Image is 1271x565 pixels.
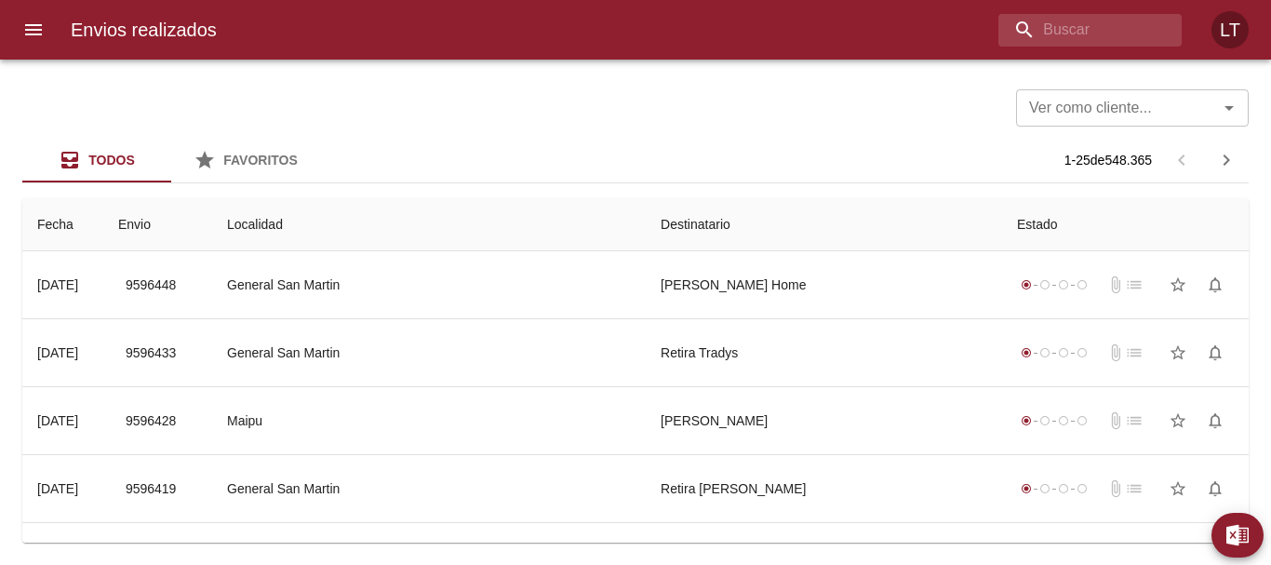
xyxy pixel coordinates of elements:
span: notifications_none [1206,479,1224,498]
th: Fecha [22,198,103,251]
button: Activar notificaciones [1197,266,1234,303]
button: Abrir [1216,95,1242,121]
input: buscar [998,14,1150,47]
span: 9596419 [126,478,177,501]
div: LT [1211,11,1249,48]
span: Pagina siguiente [1204,138,1249,182]
span: radio_button_unchecked [1039,415,1050,426]
div: [DATE] [37,481,78,496]
span: No tiene pedido asociado [1125,343,1144,362]
button: Agregar a favoritos [1159,266,1197,303]
span: radio_button_unchecked [1077,415,1088,426]
button: 9596448 [118,268,184,303]
span: No tiene documentos adjuntos [1106,411,1125,430]
span: No tiene documentos adjuntos [1106,343,1125,362]
span: notifications_none [1206,276,1224,294]
td: Retira Tradys [646,319,1002,386]
span: 9596433 [126,342,177,365]
span: No tiene documentos adjuntos [1106,276,1125,294]
td: [PERSON_NAME] Home [646,251,1002,318]
span: notifications_none [1206,411,1224,430]
button: 9596428 [118,404,184,438]
span: Favoritos [223,153,298,168]
p: 1 - 25 de 548.365 [1064,151,1152,169]
button: Exportar Excel [1211,513,1264,558]
span: radio_button_unchecked [1058,279,1069,290]
td: [PERSON_NAME] [646,387,1002,454]
span: No tiene documentos adjuntos [1106,479,1125,498]
span: radio_button_checked [1021,347,1032,358]
button: Activar notificaciones [1197,402,1234,439]
span: radio_button_unchecked [1058,483,1069,494]
td: General San Martin [212,455,646,522]
span: star_border [1169,479,1187,498]
div: [DATE] [37,277,78,292]
span: star_border [1169,343,1187,362]
span: radio_button_unchecked [1039,279,1050,290]
span: No tiene pedido asociado [1125,276,1144,294]
div: Generado [1017,411,1091,430]
span: radio_button_unchecked [1039,483,1050,494]
span: Pagina anterior [1159,151,1204,167]
span: 9596448 [126,274,177,297]
span: notifications_none [1206,343,1224,362]
th: Localidad [212,198,646,251]
span: No tiene pedido asociado [1125,411,1144,430]
div: Generado [1017,479,1091,498]
span: 9596428 [126,410,177,433]
div: Abrir información de usuario [1211,11,1249,48]
span: No tiene pedido asociado [1125,479,1144,498]
div: [DATE] [37,345,78,360]
span: radio_button_unchecked [1058,347,1069,358]
span: star_border [1169,276,1187,294]
div: Generado [1017,343,1091,362]
th: Estado [1002,198,1249,251]
span: radio_button_unchecked [1039,347,1050,358]
div: [DATE] [37,413,78,428]
span: star_border [1169,411,1187,430]
span: radio_button_unchecked [1058,415,1069,426]
span: radio_button_checked [1021,483,1032,494]
div: Tabs Envios [22,138,320,182]
div: Generado [1017,276,1091,294]
button: Agregar a favoritos [1159,470,1197,507]
span: radio_button_unchecked [1077,483,1088,494]
td: General San Martin [212,319,646,386]
th: Destinatario [646,198,1002,251]
th: Envio [103,198,212,251]
span: radio_button_checked [1021,415,1032,426]
button: Activar notificaciones [1197,470,1234,507]
button: Agregar a favoritos [1159,334,1197,371]
td: Maipu [212,387,646,454]
button: 9596419 [118,472,184,506]
button: Agregar a favoritos [1159,402,1197,439]
span: radio_button_checked [1021,279,1032,290]
span: Todos [88,153,135,168]
button: Activar notificaciones [1197,334,1234,371]
span: radio_button_unchecked [1077,347,1088,358]
button: 9596433 [118,336,184,370]
td: General San Martin [212,251,646,318]
td: Retira [PERSON_NAME] [646,455,1002,522]
h6: Envios realizados [71,15,217,45]
span: radio_button_unchecked [1077,279,1088,290]
button: menu [11,7,56,52]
